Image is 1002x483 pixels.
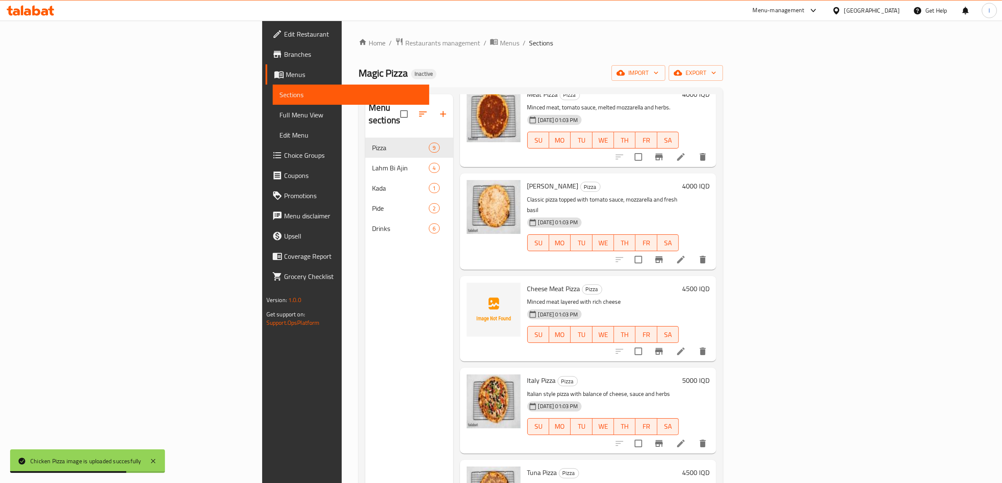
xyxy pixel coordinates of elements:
[467,88,521,142] img: Meat Pizza
[266,246,430,266] a: Coverage Report
[657,418,679,435] button: SA
[596,134,611,146] span: WE
[429,164,439,172] span: 4
[413,104,433,124] span: Sort sections
[596,420,611,433] span: WE
[429,223,439,234] div: items
[429,144,439,152] span: 9
[617,329,632,341] span: TH
[535,402,582,410] span: [DATE] 01:03 PM
[635,418,657,435] button: FR
[531,420,546,433] span: SU
[273,125,430,145] a: Edit Menu
[693,249,713,270] button: delete
[571,326,592,343] button: TU
[560,90,580,100] div: Pizza
[266,165,430,186] a: Coupons
[395,37,480,48] a: Restaurants management
[676,438,686,448] a: Edit menu item
[395,105,413,123] span: Select all sections
[279,110,423,120] span: Full Menu View
[649,249,669,270] button: Branch-specific-item
[527,180,579,192] span: [PERSON_NAME]
[429,203,439,213] div: items
[273,85,430,105] a: Sections
[284,251,423,261] span: Coverage Report
[467,283,521,337] img: Cheese Meat Pizza
[630,251,647,268] span: Select to update
[580,182,601,192] div: Pizza
[657,326,679,343] button: SA
[365,138,453,158] div: Pizza9
[558,376,578,386] div: Pizza
[574,237,589,249] span: TU
[614,326,635,343] button: TH
[657,132,679,149] button: SA
[635,234,657,251] button: FR
[581,182,600,192] span: Pizza
[372,183,429,193] div: Kada
[266,317,320,328] a: Support.OpsPlatform
[553,237,567,249] span: MO
[553,420,567,433] span: MO
[266,266,430,287] a: Grocery Checklist
[617,134,632,146] span: TH
[405,38,480,48] span: Restaurants management
[649,433,669,454] button: Branch-specific-item
[844,6,900,15] div: [GEOGRAPHIC_DATA]
[365,178,453,198] div: Kada1
[582,284,602,295] div: Pizza
[273,105,430,125] a: Full Menu View
[649,341,669,361] button: Branch-specific-item
[372,203,429,213] span: Pide
[553,329,567,341] span: MO
[284,211,423,221] span: Menu disclaimer
[649,147,669,167] button: Branch-specific-item
[611,65,665,81] button: import
[266,226,430,246] a: Upsell
[429,183,439,193] div: items
[266,186,430,206] a: Promotions
[527,102,679,113] p: Minced meat, tomato sauce, melted mozzarella and herbs.
[560,90,579,100] span: Pizza
[614,234,635,251] button: TH
[639,420,654,433] span: FR
[284,170,423,180] span: Coupons
[630,148,647,166] span: Select to update
[549,132,571,149] button: MO
[549,234,571,251] button: MO
[372,143,429,153] span: Pizza
[286,69,423,80] span: Menus
[553,134,567,146] span: MO
[433,104,453,124] button: Add section
[527,326,549,343] button: SU
[639,329,654,341] span: FR
[574,420,589,433] span: TU
[559,468,579,478] span: Pizza
[535,310,582,318] span: [DATE] 01:03 PM
[527,374,556,387] span: Italy Pizza
[284,49,423,59] span: Branches
[549,418,571,435] button: MO
[635,132,657,149] button: FR
[614,418,635,435] button: TH
[527,194,679,215] p: Classic pizza topped with tomato sauce, mozzarella and fresh basil
[527,132,549,149] button: SU
[288,295,301,305] span: 1.0.0
[669,65,723,81] button: export
[582,284,602,294] span: Pizza
[989,6,990,15] span: l
[753,5,805,16] div: Menu-management
[661,329,675,341] span: SA
[490,37,519,48] a: Menus
[529,38,553,48] span: Sections
[266,206,430,226] a: Menu disclaimer
[527,418,549,435] button: SU
[372,163,429,173] div: Lahm Bi Ajin
[429,204,439,212] span: 2
[284,271,423,281] span: Grocery Checklist
[531,237,546,249] span: SU
[676,255,686,265] a: Edit menu item
[531,329,546,341] span: SU
[657,234,679,251] button: SA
